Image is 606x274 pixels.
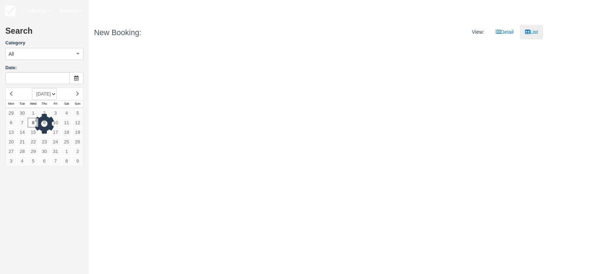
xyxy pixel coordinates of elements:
span: Help [511,8,521,13]
label: Category [5,40,83,46]
p: Tours Reservations [547,4,594,11]
a: 8 [28,118,39,127]
label: Date: [5,65,83,71]
a: List [520,25,543,39]
img: checkfront-main-nav-mini-logo.png [5,6,16,16]
li: View: [466,25,490,39]
a: Detail [490,25,519,39]
h2: Search [5,27,83,40]
i: Help [504,8,509,13]
span: All [9,50,14,57]
p: Muy'Ono Adventures [547,11,594,18]
div: T [531,5,542,17]
h1: New Booking: [94,28,311,37]
button: All [5,48,83,60]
